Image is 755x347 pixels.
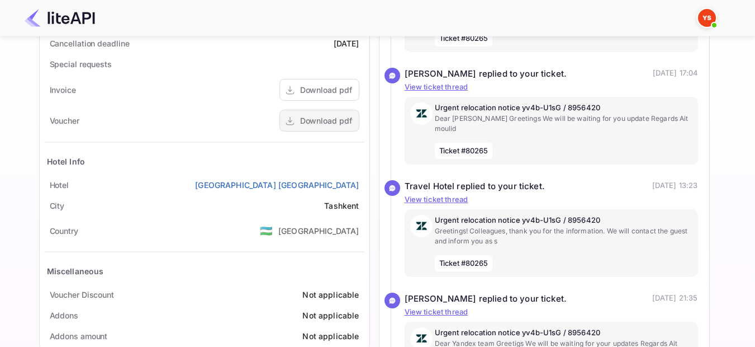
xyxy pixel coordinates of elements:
[50,200,65,212] div: City
[435,215,692,226] p: Urgent relocation notice yv4b-U1sG / 8956420
[334,37,359,49] div: [DATE]
[435,114,692,134] p: Dear [PERSON_NAME] Greetings We will be waiting for you update Regards Ait moulid
[50,289,114,301] div: Voucher Discount
[195,179,359,191] a: [GEOGRAPHIC_DATA] [GEOGRAPHIC_DATA]
[50,225,78,237] div: Country
[435,226,692,246] p: Greetings! Colleagues, thank you for the information. We will contact the guest and inform you as s
[435,143,493,160] span: Ticket #80265
[652,180,698,193] p: [DATE] 13:23
[302,289,359,301] div: Not applicable
[47,265,104,277] div: Miscellaneous
[435,255,493,272] span: Ticket #80265
[405,82,698,93] p: View ticket thread
[405,293,567,306] div: [PERSON_NAME] replied to your ticket.
[302,330,359,342] div: Not applicable
[410,102,433,125] img: AwvSTEc2VUhQAAAAAElFTkSuQmCC
[50,310,78,321] div: Addons
[652,293,698,306] p: [DATE] 21:35
[405,307,698,318] p: View ticket thread
[435,30,493,47] span: Ticket #80265
[698,9,716,27] img: Yandex Support
[50,179,69,191] div: Hotel
[50,58,112,70] div: Special requests
[50,330,108,342] div: Addons amount
[47,156,86,167] div: Hotel Info
[435,327,692,339] p: Urgent relocation notice yv4b-U1sG / 8956420
[405,68,567,81] div: [PERSON_NAME] replied to your ticket.
[50,84,76,96] div: Invoice
[653,68,698,81] p: [DATE] 17:04
[405,180,545,193] div: Travel Hotel replied to your ticket.
[302,310,359,321] div: Not applicable
[405,194,698,205] p: View ticket thread
[25,9,95,27] img: LiteAPI Logo
[50,115,79,126] div: Voucher
[278,225,359,237] div: [GEOGRAPHIC_DATA]
[300,84,352,96] div: Download pdf
[410,215,433,237] img: AwvSTEc2VUhQAAAAAElFTkSuQmCC
[435,102,692,114] p: Urgent relocation notice yv4b-U1sG / 8956420
[50,37,130,49] div: Cancellation deadline
[260,221,273,241] span: United States
[300,115,352,126] div: Download pdf
[324,200,359,212] div: Tashkent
